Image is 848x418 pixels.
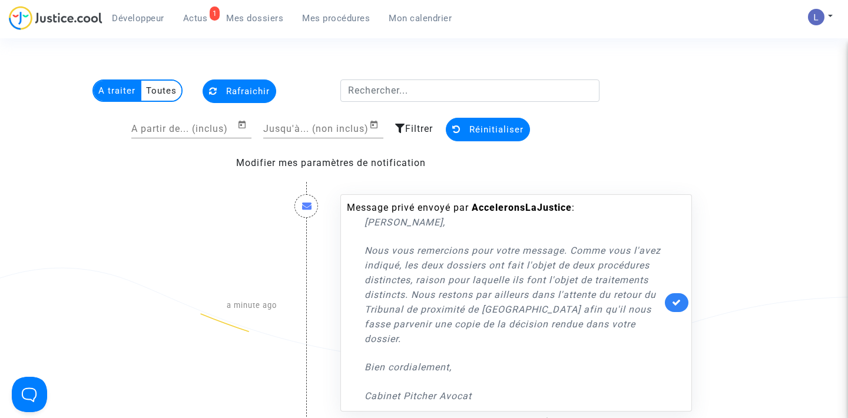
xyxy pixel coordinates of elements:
[405,123,433,134] span: Filtrer
[446,118,530,141] button: Réinitialiser
[210,6,220,21] div: 1
[9,6,102,30] img: jc-logo.svg
[389,13,452,24] span: Mon calendrier
[226,13,283,24] span: Mes dossiers
[365,215,662,230] p: [PERSON_NAME],
[365,360,662,374] p: Bien cordialement,
[365,243,662,346] p: Nous vous remercions pour votre message. Comme vous l'avez indiqué, les deux dossiers ont fait l'...
[141,81,181,101] multi-toggle-item: Toutes
[217,9,293,27] a: Mes dossiers
[94,81,141,101] multi-toggle-item: A traiter
[236,157,426,168] a: Modifier mes paramètres de notification
[112,13,164,24] span: Développeur
[237,118,251,132] button: Open calendar
[293,9,379,27] a: Mes procédures
[379,9,461,27] a: Mon calendrier
[469,124,524,135] span: Réinitialiser
[203,79,276,103] button: Rafraichir
[340,79,600,102] input: Rechercher...
[365,389,662,403] p: Cabinet Pitcher Avocat
[347,201,662,403] div: Message privé envoyé par :
[369,118,383,132] button: Open calendar
[183,13,208,24] span: Actus
[226,86,270,97] span: Rafraichir
[174,9,217,27] a: 1Actus
[12,377,47,412] iframe: Help Scout Beacon - Open
[302,13,370,24] span: Mes procédures
[808,9,824,25] img: AATXAJzI13CaqkJmx-MOQUbNyDE09GJ9dorwRvFSQZdH=s96-c
[102,9,174,27] a: Développeur
[472,202,572,213] b: AcceleronsLaJustice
